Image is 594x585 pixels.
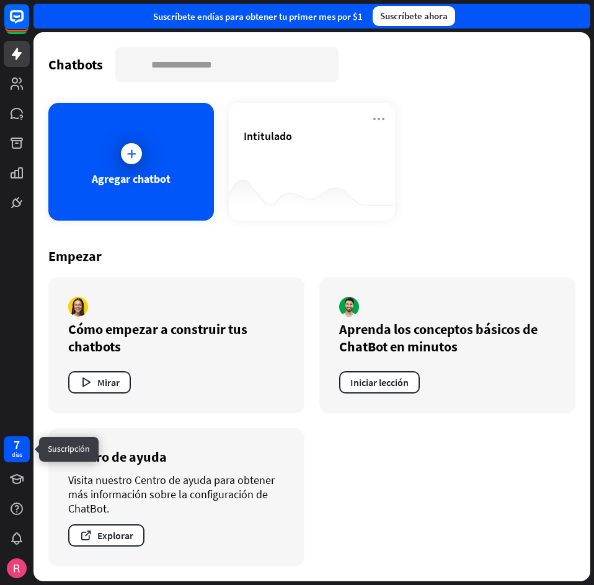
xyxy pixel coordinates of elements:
font: Explorar [97,529,133,542]
font: Mirar [97,376,120,389]
font: Suscríbete en [153,11,207,22]
button: Explorar [68,524,144,547]
font: días para obtener tu primer mes por $1 [207,11,363,22]
img: autor [68,297,88,317]
font: Aprenda los conceptos básicos de ChatBot en minutos [339,320,538,355]
a: 7 días [4,436,30,462]
button: Abrir el widget de chat LiveChat [10,5,47,42]
font: días [12,451,22,459]
font: Cómo empezar a construir tus chatbots [68,320,247,355]
img: autor [339,297,359,317]
button: Mirar [68,371,131,394]
span: Intitulado [244,129,292,143]
font: Agregar chatbot [92,172,171,186]
button: Iniciar lección [339,371,420,394]
font: Chatbots [48,56,103,73]
font: Visita nuestro Centro de ayuda para obtener más información sobre la configuración de ChatBot. [68,473,275,516]
font: Iniciar lección [350,376,409,389]
font: 7 [14,437,20,452]
font: Empezar [48,247,102,265]
font: Centro de ayuda [68,448,167,465]
font: Suscríbete ahora [380,10,448,22]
